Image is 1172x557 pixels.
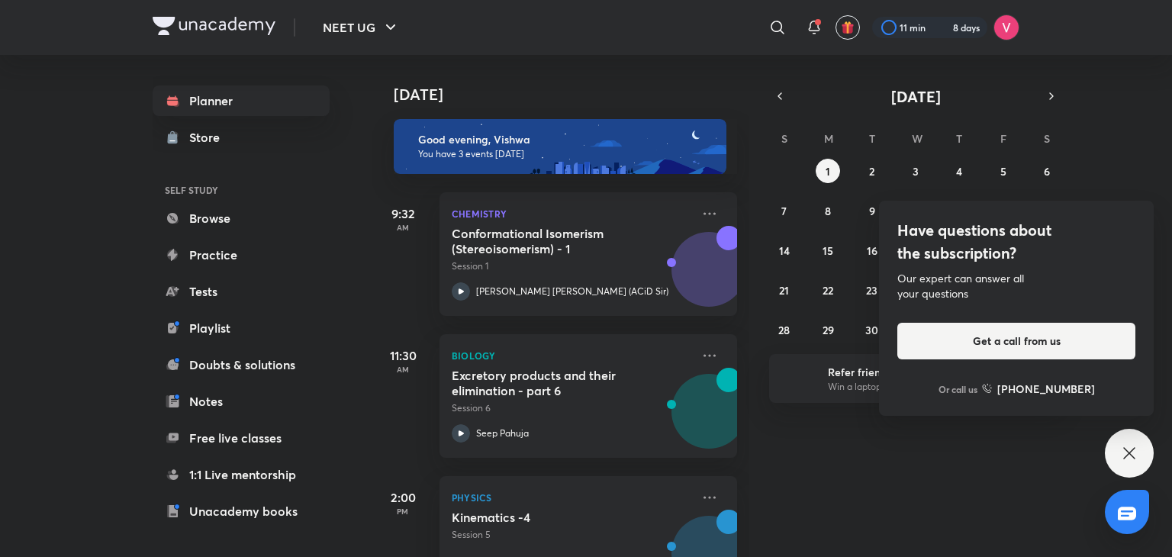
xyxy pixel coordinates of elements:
[372,365,433,374] p: AM
[897,323,1135,359] button: Get a call from us
[153,423,330,453] a: Free live classes
[828,364,1016,380] h6: Refer friends
[993,14,1019,40] img: Vishwa Desai
[997,381,1095,397] h6: [PHONE_NUMBER]
[816,198,840,223] button: September 8, 2025
[982,381,1095,397] a: [PHONE_NUMBER]
[653,368,737,473] img: unacademy
[153,122,330,153] a: Store
[891,86,941,107] span: [DATE]
[816,317,840,342] button: September 29, 2025
[672,240,745,314] img: Avatar
[452,510,642,525] h5: Kinematics -4
[772,317,797,342] button: September 28, 2025
[823,323,834,337] abbr: September 29, 2025
[476,427,529,440] p: Seep Pahuja
[823,283,833,298] abbr: September 22, 2025
[372,223,433,232] p: AM
[781,363,812,394] img: referral
[816,159,840,183] button: September 1, 2025
[912,131,922,146] abbr: Wednesday
[452,368,642,398] h5: Excretory products and their elimination - part 6
[153,349,330,380] a: Doubts & solutions
[1044,164,1050,179] abbr: September 6, 2025
[394,85,752,104] h4: [DATE]
[913,164,919,179] abbr: September 3, 2025
[869,164,874,179] abbr: September 2, 2025
[314,12,409,43] button: NEET UG
[418,148,713,160] p: You have 3 events [DATE]
[1000,164,1006,179] abbr: September 5, 2025
[153,177,330,203] h6: SELF STUDY
[452,488,691,507] p: Physics
[869,131,875,146] abbr: Tuesday
[418,133,713,146] h6: Good evening, Vishwa
[869,204,875,218] abbr: September 9, 2025
[772,278,797,302] button: September 21, 2025
[153,203,330,233] a: Browse
[372,507,433,516] p: PM
[779,243,790,258] abbr: September 14, 2025
[935,20,950,35] img: streak
[865,323,878,337] abbr: September 30, 2025
[836,15,860,40] button: avatar
[452,346,691,365] p: Biology
[394,119,726,174] img: evening
[452,204,691,223] p: Chemistry
[897,219,1135,265] h4: Have questions about the subscription?
[452,528,691,542] p: Session 5
[956,164,962,179] abbr: September 4, 2025
[779,283,789,298] abbr: September 21, 2025
[903,159,928,183] button: September 3, 2025
[897,271,1135,301] div: Our expert can answer all your questions
[826,164,830,179] abbr: September 1, 2025
[476,285,668,298] p: [PERSON_NAME] [PERSON_NAME] (ACiD Sir)
[1035,198,1059,223] button: September 13, 2025
[153,17,275,35] img: Company Logo
[860,238,884,262] button: September 16, 2025
[153,276,330,307] a: Tests
[790,85,1041,107] button: [DATE]
[860,198,884,223] button: September 9, 2025
[860,159,884,183] button: September 2, 2025
[947,198,971,223] button: September 11, 2025
[860,317,884,342] button: September 30, 2025
[1000,131,1006,146] abbr: Friday
[947,159,971,183] button: September 4, 2025
[772,238,797,262] button: September 14, 2025
[452,226,642,256] h5: Conformational Isomerism (Stereoisomerism) - 1
[372,346,433,365] h5: 11:30
[452,401,691,415] p: Session 6
[1044,131,1050,146] abbr: Saturday
[772,198,797,223] button: September 7, 2025
[781,131,787,146] abbr: Sunday
[778,323,790,337] abbr: September 28, 2025
[372,204,433,223] h5: 9:32
[372,488,433,507] h5: 2:00
[189,128,229,146] div: Store
[867,243,877,258] abbr: September 16, 2025
[991,159,1016,183] button: September 5, 2025
[841,21,855,34] img: avatar
[866,283,877,298] abbr: September 23, 2025
[781,204,787,218] abbr: September 7, 2025
[825,204,831,218] abbr: September 8, 2025
[903,198,928,223] button: September 10, 2025
[828,380,1016,394] p: Win a laptop, vouchers & more
[153,496,330,526] a: Unacademy books
[153,386,330,417] a: Notes
[153,240,330,270] a: Practice
[816,278,840,302] button: September 22, 2025
[939,382,977,396] p: Or call us
[816,238,840,262] button: September 15, 2025
[956,131,962,146] abbr: Thursday
[153,313,330,343] a: Playlist
[823,243,833,258] abbr: September 15, 2025
[153,85,330,116] a: Planner
[991,198,1016,223] button: September 12, 2025
[860,278,884,302] button: September 23, 2025
[153,17,275,39] a: Company Logo
[452,259,691,273] p: Session 1
[824,131,833,146] abbr: Monday
[1058,219,1154,301] img: yH5BAEAAAAALAAAAAABAAEAAAIBRAA7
